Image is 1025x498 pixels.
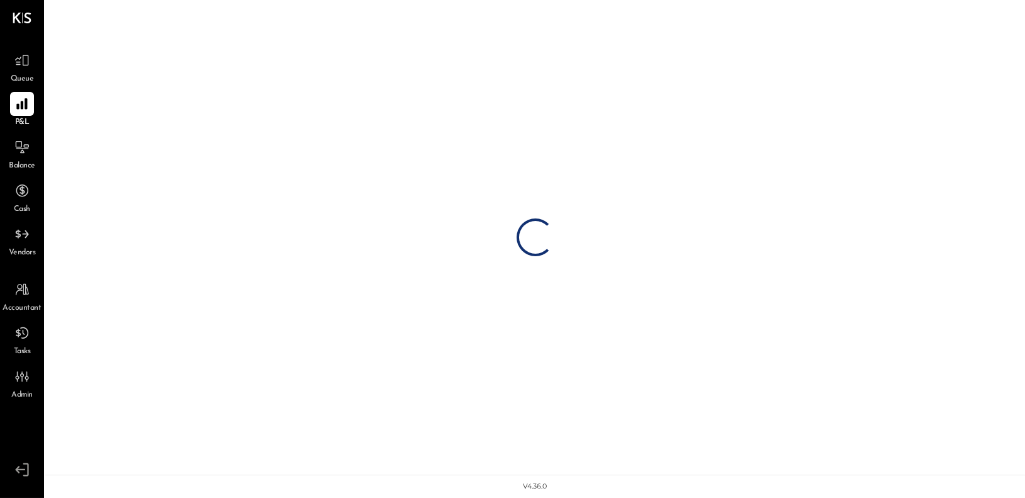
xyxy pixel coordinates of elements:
a: Accountant [1,278,43,314]
span: P&L [15,117,30,128]
span: Admin [11,390,33,401]
span: Queue [11,74,34,85]
a: P&L [1,92,43,128]
a: Cash [1,179,43,215]
span: Tasks [14,346,31,358]
span: Accountant [3,303,42,314]
a: Tasks [1,321,43,358]
a: Queue [1,48,43,85]
a: Vendors [1,222,43,259]
span: Vendors [9,247,36,259]
span: Cash [14,204,30,215]
span: Balance [9,161,35,172]
a: Balance [1,135,43,172]
a: Admin [1,365,43,401]
div: v 4.36.0 [524,482,547,492]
